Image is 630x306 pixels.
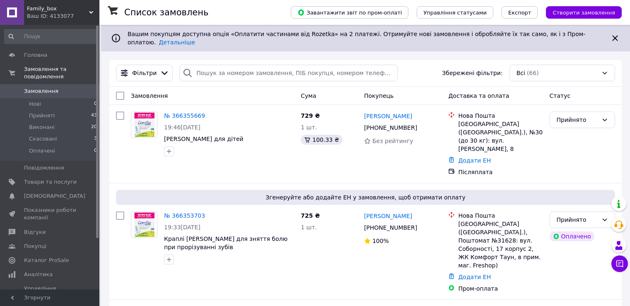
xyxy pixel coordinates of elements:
[458,112,543,120] div: Нова Пошта
[458,120,543,153] div: [GEOGRAPHIC_DATA] ([GEOGRAPHIC_DATA].), №30 (до 30 кг): вул. [PERSON_NAME], 8
[164,112,205,119] a: № 366355669
[553,10,615,16] span: Створити замовлення
[131,112,157,138] a: Фото товару
[131,92,168,99] span: Замовлення
[91,112,97,119] span: 43
[159,39,195,46] a: Детальніше
[458,211,543,220] div: Нова Пошта
[94,135,97,143] span: 3
[24,228,46,236] span: Відгуки
[458,274,491,280] a: Додати ЕН
[550,231,594,241] div: Оплачено
[372,238,389,244] span: 100%
[502,6,538,19] button: Експорт
[24,66,99,80] span: Замовлення та повідомлення
[29,100,41,108] span: Нові
[546,6,622,19] button: Створити замовлення
[132,112,157,138] img: Фото товару
[24,192,85,200] span: [DEMOGRAPHIC_DATA]
[557,215,598,224] div: Прийнято
[91,124,97,131] span: 20
[362,122,419,134] div: [PHONE_NUMBER]
[362,222,419,233] div: [PHONE_NUMBER]
[291,6,408,19] button: Завантажити звіт по пром-оплаті
[538,9,622,15] a: Створити замовлення
[131,211,157,238] a: Фото товару
[164,136,244,142] a: [PERSON_NAME] для дітей
[24,285,77,300] span: Управління сайтом
[24,164,64,172] span: Повідомлення
[132,69,157,77] span: Фільтри
[448,92,509,99] span: Доставка та оплата
[4,29,98,44] input: Пошук
[301,212,320,219] span: 725 ₴
[27,12,99,20] div: Ваш ID: 4133077
[301,92,316,99] span: Cума
[94,100,97,108] span: 0
[164,224,200,231] span: 19:33[DATE]
[119,193,612,202] span: Згенеруйте або додайте ЕН у замовлення, щоб отримати оплату
[527,70,539,76] span: (66)
[124,7,208,17] h1: Список замовлень
[24,51,47,59] span: Головна
[24,243,46,250] span: Покупці
[29,112,55,119] span: Прийняті
[458,284,543,293] div: Пром-оплата
[423,10,487,16] span: Управління статусами
[364,92,393,99] span: Покупець
[301,224,317,231] span: 1 шт.
[24,87,58,95] span: Замовлення
[132,212,157,238] img: Фото товару
[24,178,77,186] span: Товари та послуги
[458,168,543,176] div: Післяплата
[517,69,525,77] span: Всі
[164,212,205,219] a: № 366353703
[128,31,585,46] span: Вашим покупцям доступна опція «Оплатити частинами від Rozetka» на 2 платежі. Отримуйте нові замов...
[164,236,287,250] a: Краплі [PERSON_NAME] для зняття болю при прорізуванні зубів
[442,69,502,77] span: Збережені фільтри:
[417,6,493,19] button: Управління статусами
[364,112,412,120] a: [PERSON_NAME]
[458,157,491,164] a: Додати ЕН
[94,147,97,155] span: 0
[24,271,53,278] span: Аналітика
[557,115,598,124] div: Прийнято
[458,220,543,270] div: [GEOGRAPHIC_DATA] ([GEOGRAPHIC_DATA].), Поштомат №31628: вул. Соборності, 17 корпус 2, ЖК Комфорт...
[24,257,69,264] span: Каталог ProSale
[364,212,412,220] a: [PERSON_NAME]
[164,124,200,131] span: 19:46[DATE]
[301,124,317,131] span: 1 шт.
[29,147,55,155] span: Оплачені
[372,138,413,144] span: Без рейтингу
[27,5,89,12] span: Family_box
[24,206,77,221] span: Показники роботи компанії
[29,135,57,143] span: Скасовані
[301,135,342,145] div: 100.33 ₴
[550,92,571,99] span: Статус
[508,10,531,16] span: Експорт
[611,255,628,272] button: Чат з покупцем
[29,124,55,131] span: Виконані
[179,65,398,81] input: Пошук за номером замовлення, ПІБ покупця, номером телефону, Email, номером накладної
[301,112,320,119] span: 729 ₴
[297,9,402,16] span: Завантажити звіт по пром-оплаті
